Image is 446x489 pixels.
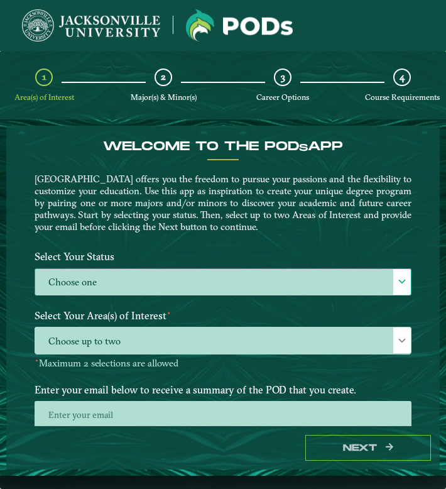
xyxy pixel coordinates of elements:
[35,358,411,370] p: Maximum 2 selections are allowed
[35,269,411,296] label: Choose one
[25,304,421,327] label: Select Your Area(s) of Interest
[25,245,421,268] label: Select Your Status
[35,327,411,354] span: Choose up to two
[365,92,440,102] span: Course Requirements
[131,92,197,102] span: Major(s) & Minor(s)
[305,435,431,461] button: Next
[22,9,160,41] img: Jacksonville University logo
[400,71,405,83] span: 4
[299,142,308,154] sub: s
[166,308,171,317] sup: ⋆
[35,401,411,428] input: Enter your email
[256,92,309,102] span: Career Options
[25,378,421,401] label: Enter your email below to receive a summary of the POD that you create.
[35,173,411,233] p: [GEOGRAPHIC_DATA] offers you the freedom to pursue your passions and the flexibility to customize...
[35,139,411,154] h4: Welcome to the POD app
[42,71,46,83] span: 1
[161,71,166,83] span: 2
[14,92,74,102] span: Area(s) of Interest
[281,71,285,83] span: 3
[35,356,39,365] sup: ⋆
[186,9,293,41] img: Jacksonville University logo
